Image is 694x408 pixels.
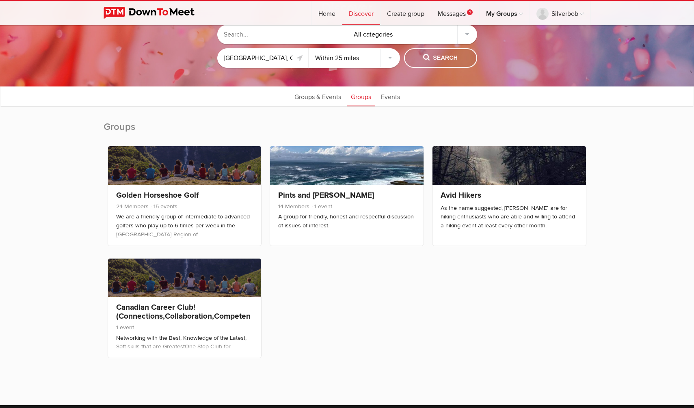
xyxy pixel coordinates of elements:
[116,324,134,331] span: 1 event
[431,1,479,25] a: Messages1
[116,212,253,274] div: We are a friendly group of intermediate to advanced golfers who play up to 6 times per week in th...
[441,190,481,200] a: Avid Hikers
[530,1,590,25] a: Silverbob
[347,86,375,106] a: Groups
[116,190,199,200] a: Golden Horseshoe Golf
[347,25,477,44] div: All categories
[278,212,415,256] div: A group for friendly, honest and respectful discussion of issues of interest. Prospective members...
[404,48,477,68] button: Search
[381,1,431,25] a: Create group
[104,121,591,142] h2: Groups
[377,86,404,106] a: Events
[311,203,332,210] span: 1 event
[423,54,458,63] span: Search
[290,86,345,106] a: Groups & Events
[467,9,473,15] span: 1
[217,25,347,44] input: Search...
[116,203,149,210] span: 24 Members
[480,1,530,25] a: My Groups
[441,204,578,230] div: As the name suggested, [PERSON_NAME] are for hiking enthusiasts who are able and willing to atten...
[217,48,309,68] input: Location or ZIP-Code
[150,203,177,210] span: 15 events
[278,190,374,200] a: Pints and [PERSON_NAME]
[278,203,309,210] span: 14 Members
[116,302,251,330] a: Canadian Career Club! (Connections,Collaboration,Competence)
[342,1,380,25] a: Discover
[312,1,342,25] a: Home
[104,7,207,19] img: DownToMeet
